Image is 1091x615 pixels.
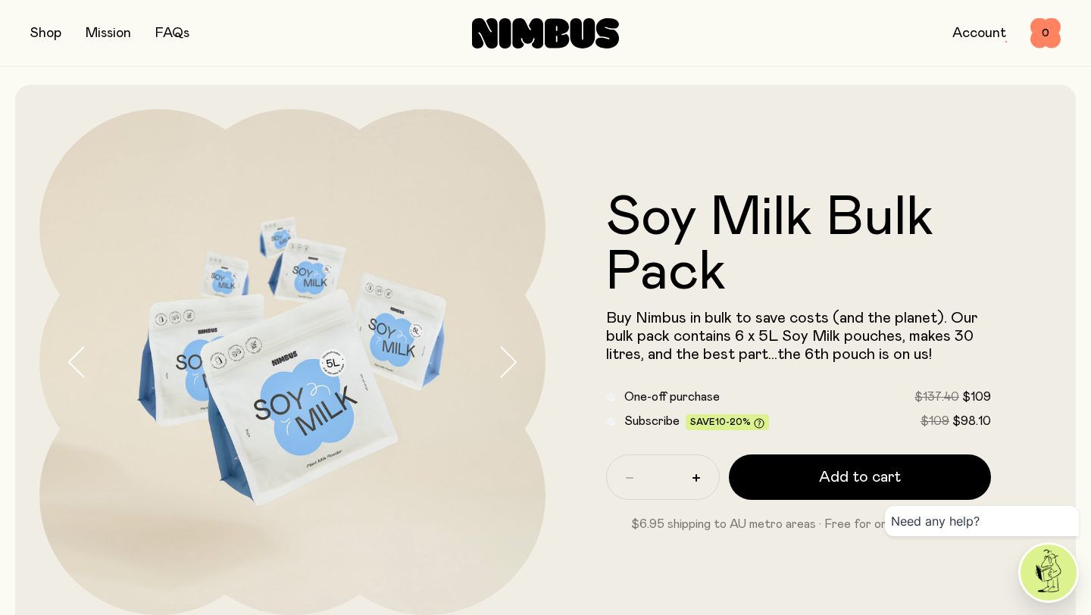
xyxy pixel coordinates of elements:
span: 10-20% [715,417,751,426]
p: $6.95 shipping to AU metro areas · Free for orders over $59 [606,515,991,533]
span: Add to cart [819,467,901,488]
span: $109 [921,415,949,427]
span: $109 [962,391,991,403]
span: $98.10 [952,415,991,427]
a: Mission [86,27,131,40]
h1: Soy Milk Bulk Pack [606,191,991,300]
span: Buy Nimbus in bulk to save costs (and the planet). Our bulk pack contains 6 x 5L Soy Milk pouches... [606,311,977,362]
button: 0 [1030,18,1061,48]
span: One-off purchase [624,391,720,403]
button: Add to cart [729,454,991,500]
a: Account [952,27,1006,40]
div: Need any help? [885,506,1079,536]
span: Save [690,417,764,429]
img: agent [1021,545,1077,601]
span: Subscribe [624,415,680,427]
a: FAQs [155,27,189,40]
span: $137.40 [914,391,959,403]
